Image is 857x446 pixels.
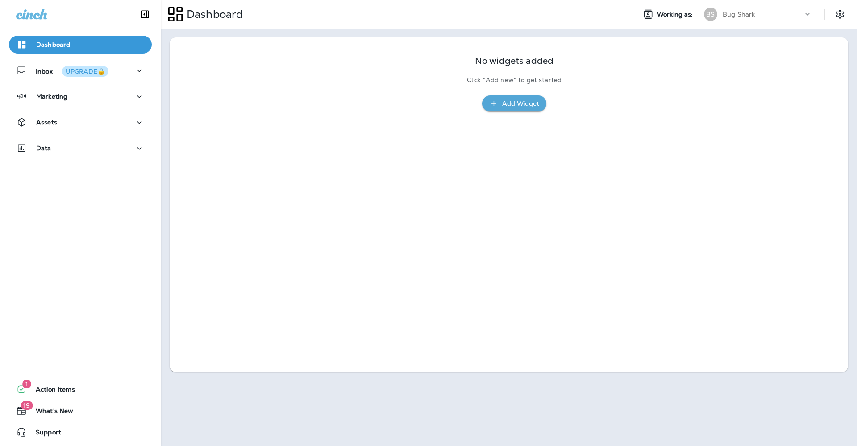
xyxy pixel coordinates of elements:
button: InboxUPGRADE🔒 [9,62,152,79]
p: Bug Shark [723,11,755,18]
button: Marketing [9,87,152,105]
button: Support [9,423,152,441]
p: Dashboard [36,41,70,48]
p: Data [36,145,51,152]
p: No widgets added [475,57,553,65]
span: Support [27,429,61,439]
button: Collapse Sidebar [133,5,158,23]
span: Working as: [657,11,695,18]
p: Assets [36,119,57,126]
span: 19 [21,401,33,410]
div: UPGRADE🔒 [66,68,105,74]
button: Data [9,139,152,157]
button: Dashboard [9,36,152,54]
p: Inbox [36,66,108,75]
button: 19What's New [9,402,152,420]
div: Add Widget [502,98,539,109]
button: Add Widget [482,95,546,112]
span: What's New [27,407,73,418]
button: Assets [9,113,152,131]
span: Action Items [27,386,75,396]
p: Dashboard [183,8,243,21]
button: Settings [832,6,848,22]
button: UPGRADE🔒 [62,66,108,77]
span: 1 [22,380,31,388]
div: BS [704,8,717,21]
button: 1Action Items [9,380,152,398]
p: Marketing [36,93,67,100]
p: Click "Add new" to get started [467,76,562,84]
